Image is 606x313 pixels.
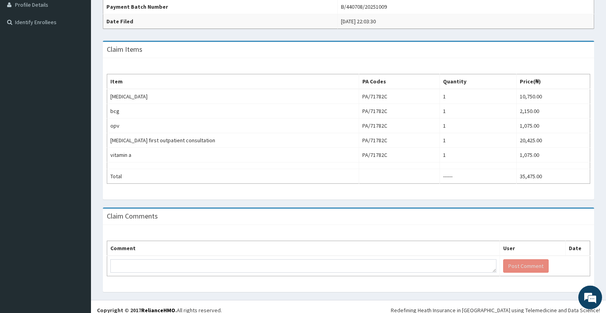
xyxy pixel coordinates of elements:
[516,133,590,148] td: 20,425.00
[440,89,517,104] td: 1
[107,104,359,119] td: bcg
[359,74,440,89] th: PA Codes
[107,46,142,53] h3: Claim Items
[359,119,440,133] td: PA/71782C
[107,89,359,104] td: [MEDICAL_DATA]
[359,133,440,148] td: PA/71782C
[440,148,517,162] td: 1
[440,133,517,148] td: 1
[516,169,590,184] td: 35,475.00
[440,169,517,184] td: ------
[107,119,359,133] td: opv
[516,119,590,133] td: 1,075.00
[107,213,158,220] h3: Claim Comments
[107,169,359,184] td: Total
[516,148,590,162] td: 1,075.00
[359,104,440,119] td: PA/71782C
[516,74,590,89] th: Price(₦)
[500,241,566,256] th: User
[516,104,590,119] td: 2,150.00
[359,89,440,104] td: PA/71782C
[440,74,517,89] th: Quantity
[341,3,387,11] div: B/440708/20251009
[341,17,376,25] div: [DATE] 22:03:30
[516,89,590,104] td: 10,750.00
[440,119,517,133] td: 1
[103,14,338,29] th: Date Filed
[107,148,359,162] td: vitamin a
[566,241,590,256] th: Date
[107,74,359,89] th: Item
[440,104,517,119] td: 1
[107,133,359,148] td: [MEDICAL_DATA] first outpatient consultation
[359,148,440,162] td: PA/71782C
[107,241,500,256] th: Comment
[503,259,549,273] button: Post Comment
